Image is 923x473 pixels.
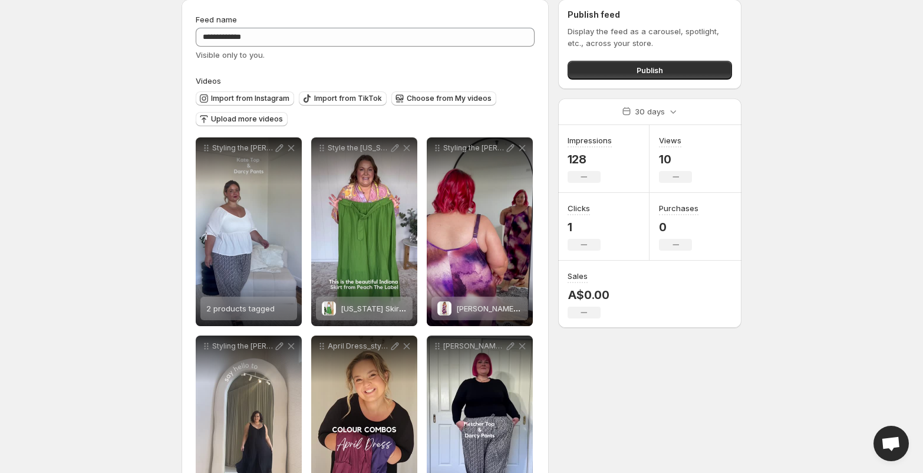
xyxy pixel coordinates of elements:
span: [PERSON_NAME] - Haze [456,304,543,313]
p: 0 [659,220,698,234]
p: 1 [568,220,601,234]
p: Style the [US_STATE] Skirt in Cactus with [PERSON_NAME] [328,143,389,153]
p: [PERSON_NAME] Pants [PERSON_NAME] Top Black_Styling Broll_SarahF_TOS story [443,341,505,351]
div: Style the [US_STATE] Skirt in Cactus with [PERSON_NAME]Indiana Skirt - Cactus[US_STATE] Skirt - C... [311,137,417,326]
h3: Impressions [568,134,612,146]
button: Choose from My videos [391,91,496,106]
span: Upload more videos [211,114,283,124]
span: Import from Instagram [211,94,289,103]
button: Import from TikTok [299,91,387,106]
button: Publish [568,61,732,80]
div: Styling the [PERSON_NAME] Pants in Geo with Annika2 products tagged [196,137,302,326]
span: Videos [196,76,221,86]
h3: Clicks [568,202,590,214]
div: Styling the [PERSON_NAME] Jumpsuit in Haze with [PERSON_NAME]Frankie Jumpsuit - Haze[PERSON_NAME]... [427,137,533,326]
p: 10 [659,152,692,166]
a: Open chat [873,426,909,461]
p: 30 days [635,106,665,117]
span: 2 products tagged [206,304,275,313]
span: Visible only to you. [196,50,265,60]
span: [US_STATE] Skirt - Cactus [341,304,436,313]
p: Styling the [PERSON_NAME] Jumpsuit with [PERSON_NAME] [212,341,273,351]
p: A$0.00 [568,288,609,302]
h2: Publish feed [568,9,732,21]
h3: Views [659,134,681,146]
span: Feed name [196,15,237,24]
p: April Dress_styling_colour combos_11sec_story [328,341,389,351]
span: Import from TikTok [314,94,382,103]
h3: Purchases [659,202,698,214]
button: Import from Instagram [196,91,294,106]
p: 128 [568,152,612,166]
h3: Sales [568,270,588,282]
p: Styling the [PERSON_NAME] Pants in Geo with Annika [212,143,273,153]
p: Styling the [PERSON_NAME] Jumpsuit in Haze with [PERSON_NAME] [443,143,505,153]
span: Publish [637,64,663,76]
button: Upload more videos [196,112,288,126]
p: Display the feed as a carousel, spotlight, etc., across your store. [568,25,732,49]
span: Choose from My videos [407,94,492,103]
